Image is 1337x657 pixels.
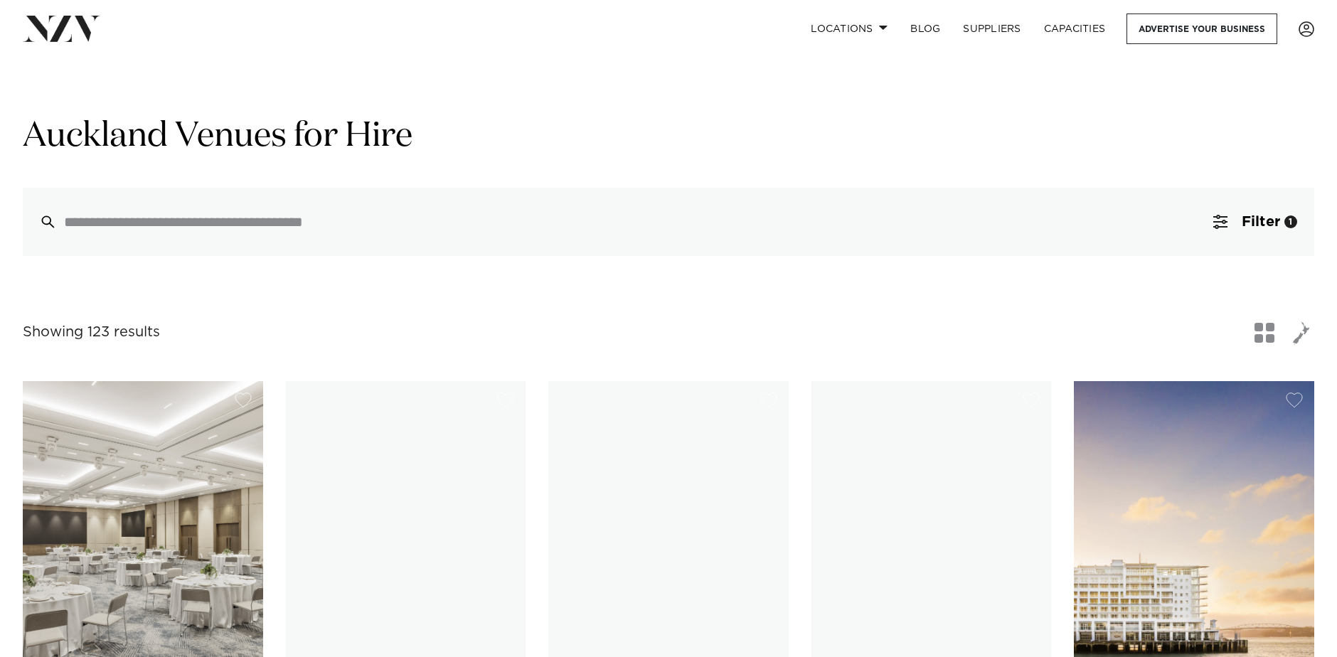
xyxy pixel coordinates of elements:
a: BLOG [899,14,952,44]
a: Advertise your business [1126,14,1277,44]
a: SUPPLIERS [952,14,1032,44]
button: Filter1 [1196,188,1314,256]
a: Capacities [1033,14,1117,44]
span: Filter [1242,215,1280,229]
a: Locations [799,14,899,44]
h1: Auckland Venues for Hire [23,114,1314,159]
div: Showing 123 results [23,321,160,343]
div: 1 [1284,215,1297,228]
img: nzv-logo.png [23,16,100,41]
